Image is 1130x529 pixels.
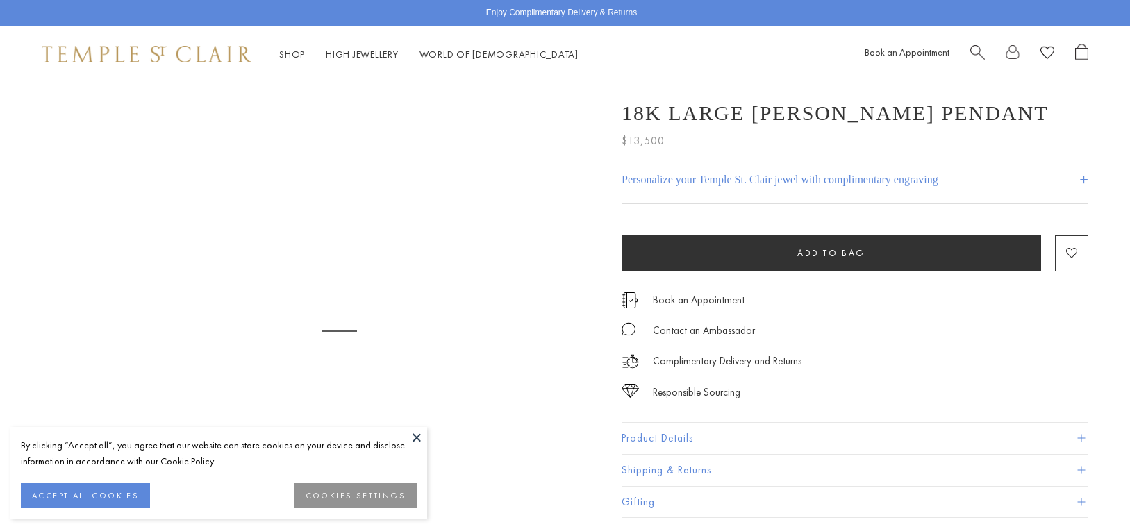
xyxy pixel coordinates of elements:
div: By clicking “Accept all”, you agree that our website can store cookies on your device and disclos... [21,437,417,469]
p: Enjoy Complimentary Delivery & Returns [486,6,637,20]
img: icon_delivery.svg [622,353,639,370]
img: Temple St. Clair [42,46,251,62]
a: High JewelleryHigh Jewellery [326,48,399,60]
a: Book an Appointment [865,46,949,58]
button: Shipping & Returns [622,455,1088,486]
h1: 18K Large [PERSON_NAME] Pendant [622,101,1049,125]
a: ShopShop [279,48,305,60]
a: Search [970,44,985,65]
a: World of [DEMOGRAPHIC_DATA]World of [DEMOGRAPHIC_DATA] [419,48,579,60]
p: Complimentary Delivery and Returns [653,353,801,370]
a: Book an Appointment [653,292,745,308]
span: Add to bag [797,247,865,259]
a: Open Shopping Bag [1075,44,1088,65]
button: ACCEPT ALL COOKIES [21,483,150,508]
img: icon_appointment.svg [622,292,638,308]
img: MessageIcon-01_2.svg [622,322,635,336]
nav: Main navigation [279,46,579,63]
h4: + [1079,167,1088,192]
div: Contact an Ambassador [653,322,755,339]
a: View Wishlist [1040,44,1054,65]
button: Product Details [622,423,1088,454]
button: Add to bag [622,235,1041,271]
img: icon_sourcing.svg [622,384,639,398]
button: COOKIES SETTINGS [294,483,417,508]
h4: Personalize your Temple St. Clair jewel with complimentary engraving [622,171,938,188]
button: Gifting [622,487,1088,518]
span: $13,500 [622,132,665,150]
div: Responsible Sourcing [653,384,740,401]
